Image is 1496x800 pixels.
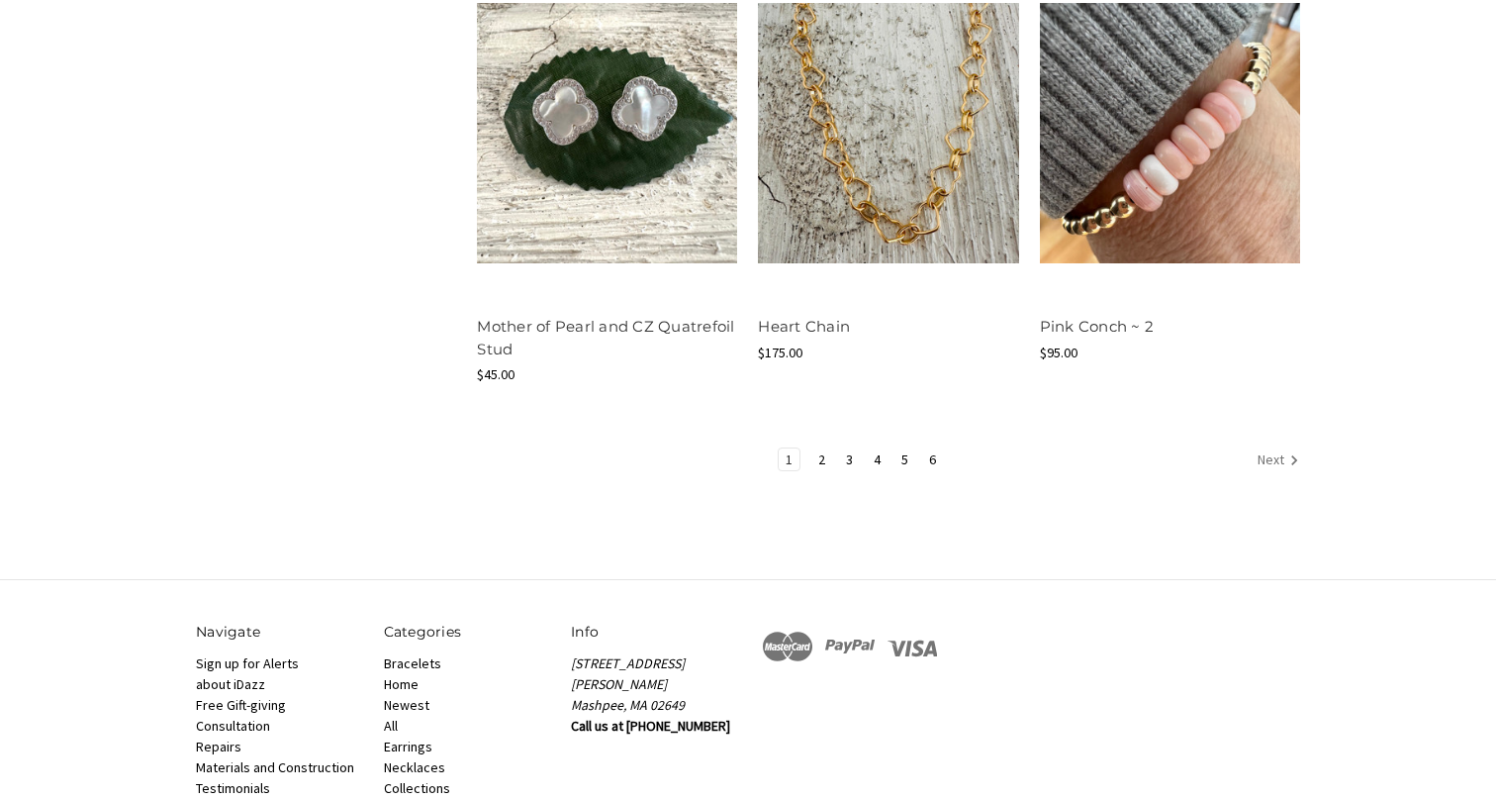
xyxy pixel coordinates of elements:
a: Mother of Pearl and CZ Quatrefoil Stud [477,317,734,358]
a: Necklaces [384,758,445,776]
address: [STREET_ADDRESS][PERSON_NAME] Mashpee, MA 02649 [571,653,738,716]
img: Heart Chain [758,3,1018,263]
a: Collections [384,779,450,797]
img: Pink Conch ~ 2 [1040,3,1300,263]
strong: Call us at [PHONE_NUMBER] [571,717,730,735]
a: Bracelets [384,654,441,672]
a: Newest [384,696,429,714]
a: Repairs [196,738,241,755]
span: $175.00 [758,344,802,361]
a: Page 6 of 6 [922,449,943,470]
img: Mother of Pearl and CZ Quatrefoil Stud [477,3,737,263]
a: Pink Conch ~ 2 [1040,317,1155,336]
a: about iDazz [196,675,265,693]
a: Sign up for Alerts [196,654,299,672]
h5: Info [571,622,738,643]
nav: pagination [477,448,1300,475]
span: $45.00 [477,365,514,383]
a: Testimonials [196,779,270,797]
a: All [384,717,398,735]
span: $95.00 [1040,344,1077,361]
a: Page 3 of 6 [839,449,860,470]
a: Heart Chain [758,317,850,336]
a: Page 4 of 6 [867,449,888,470]
a: Page 5 of 6 [894,449,915,470]
a: Home [384,675,419,693]
h5: Categories [384,622,551,643]
a: Page 1 of 6 [779,449,799,470]
a: Free Gift-giving Consultation [196,696,286,735]
a: Next [1251,449,1299,474]
h5: Navigate [196,622,363,643]
a: Materials and Construction [196,758,354,776]
a: Earrings [384,738,432,755]
a: Page 2 of 6 [811,449,832,470]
